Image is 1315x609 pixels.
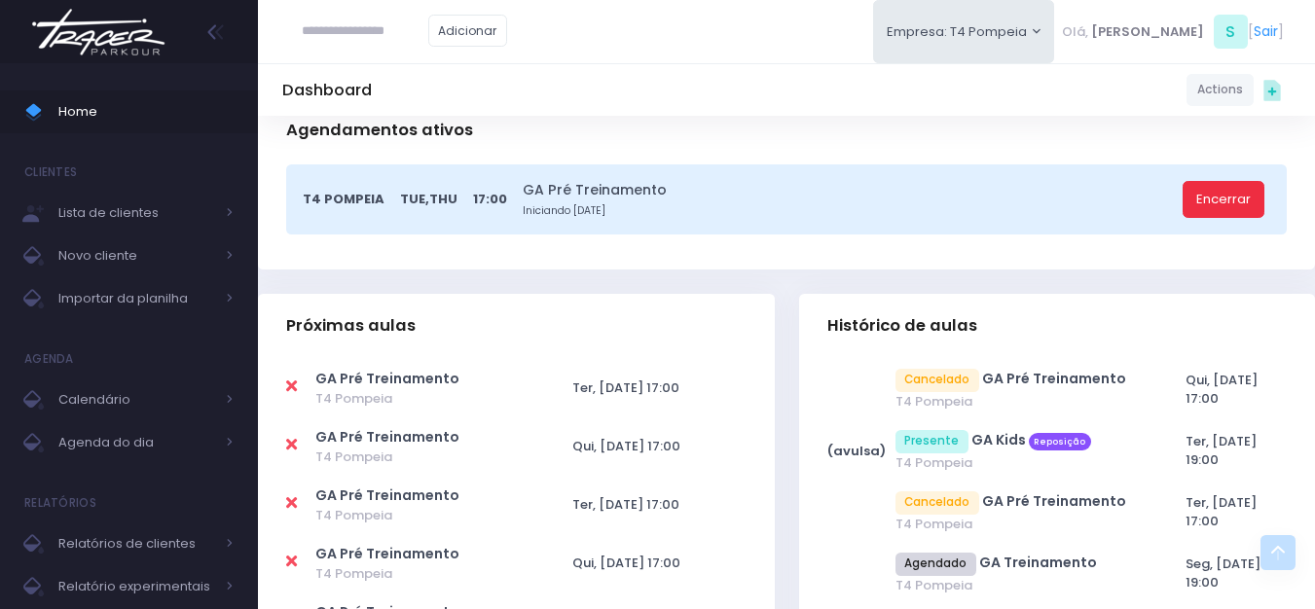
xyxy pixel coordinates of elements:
span: Ter, [DATE] 17:00 [572,378,679,397]
span: T4 Pompeia [303,190,384,209]
span: T4 Pompeia [315,506,527,525]
span: Ter, [DATE] 17:00 [1186,493,1257,531]
span: Tue,Thu [400,190,457,209]
span: T4 Pompeia [315,564,527,584]
span: T4 Pompeia [315,389,527,409]
span: Seg, [DATE] 19:00 [1186,555,1260,592]
h4: Clientes [24,153,77,192]
span: Ter, [DATE] 17:00 [572,495,679,514]
span: [PERSON_NAME] [1091,22,1204,42]
h3: Agendamentos ativos [286,102,473,158]
small: Iniciando [DATE] [523,203,1176,219]
span: Qui, [DATE] 17:00 [572,437,680,455]
span: Novo cliente [58,243,214,269]
a: Sair [1254,21,1278,42]
span: Relatórios de clientes [58,531,214,556]
span: Reposição [1029,433,1091,450]
span: Histórico de aulas [827,316,977,336]
a: GA Pré Treinamento [315,544,459,563]
span: T4 Pompeia [315,448,527,467]
span: S [1214,15,1248,49]
span: T4 Pompeia [895,453,1149,473]
a: GA Pré Treinamento [982,491,1126,511]
span: Qui, [DATE] 17:00 [572,554,680,572]
span: Agendado [895,553,977,576]
span: Olá, [1062,22,1088,42]
span: Presente [895,430,969,453]
a: GA Pré Treinamento [523,180,1176,200]
span: T4 Pompeia [895,576,1149,595]
span: Próximas aulas [286,316,416,336]
div: [ ] [1054,10,1291,54]
a: Adicionar [428,15,508,47]
h4: Relatórios [24,484,96,522]
a: Encerrar [1183,181,1264,218]
a: GA Pré Treinamento [982,369,1126,388]
span: Ter, [DATE] 19:00 [1186,432,1257,470]
strong: (avulsa) [827,442,886,460]
h4: Agenda [24,340,74,378]
a: GA Pré Treinamento [315,427,459,447]
span: Relatório experimentais [58,574,214,599]
span: T4 Pompeia [895,515,1149,534]
span: Importar da planilha [58,286,214,311]
span: Agenda do dia [58,430,214,455]
h5: Dashboard [282,81,372,100]
a: GA Pré Treinamento [315,369,459,388]
span: Calendário [58,387,214,412]
a: Actions [1187,74,1254,106]
span: 17:00 [473,190,507,209]
a: GA Kids [971,430,1026,449]
span: Cancelado [895,369,980,392]
a: GA Treinamento [979,553,1097,572]
span: Cancelado [895,491,980,515]
span: Qui, [DATE] 17:00 [1186,371,1258,409]
span: Home [58,99,234,125]
span: Lista de clientes [58,200,214,226]
span: T4 Pompeia [895,392,1149,412]
a: GA Pré Treinamento [315,485,459,505]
